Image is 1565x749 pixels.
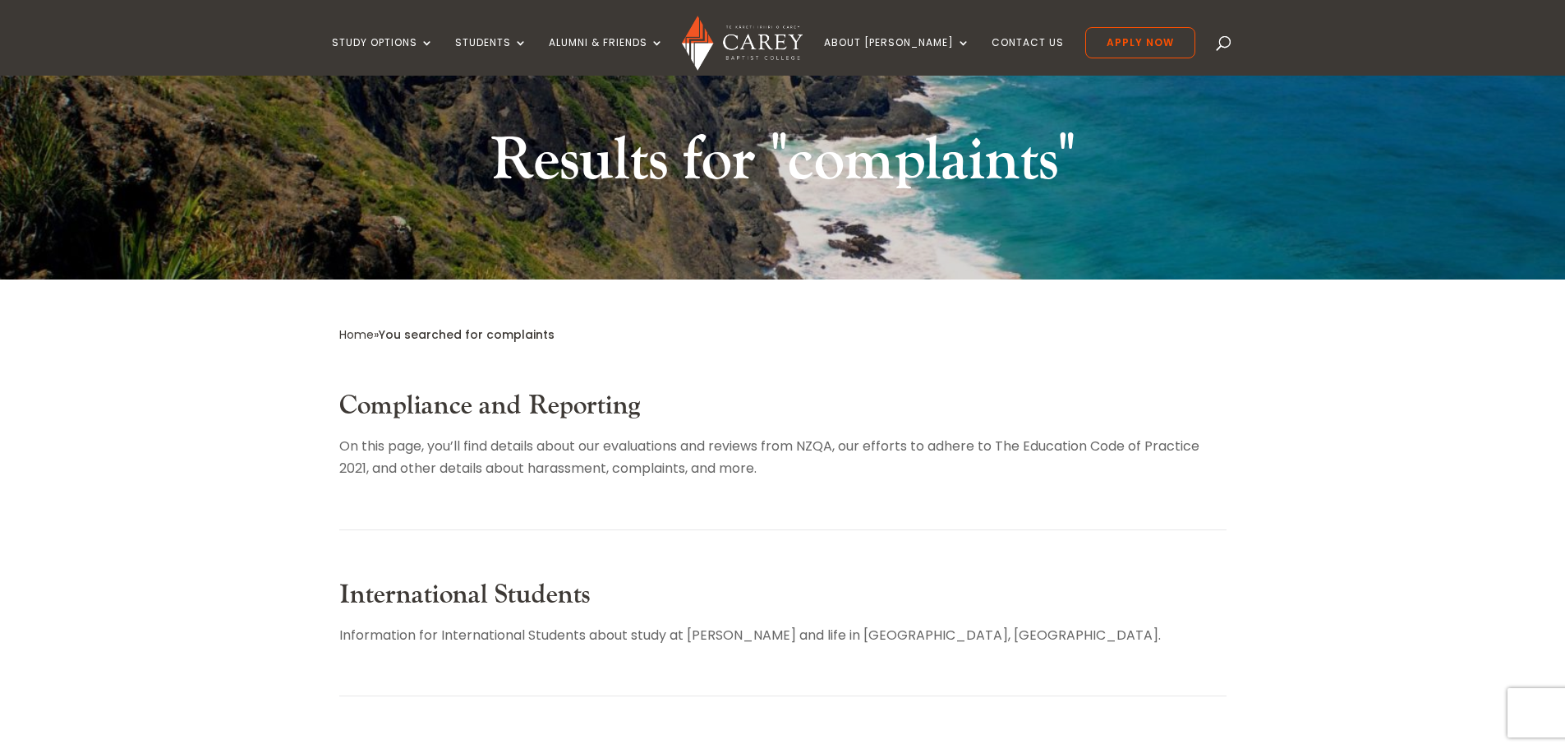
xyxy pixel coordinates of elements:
a: Home [339,326,374,343]
a: Contact Us [992,37,1064,76]
a: Apply Now [1085,27,1195,58]
a: About [PERSON_NAME] [824,37,970,76]
img: Carey Baptist College [682,16,803,71]
h1: Results for "complaints" [475,123,1091,208]
p: Information for International Students about study at [PERSON_NAME] and life in [GEOGRAPHIC_DATA]... [339,624,1227,646]
span: You searched for complaints [379,326,555,343]
a: Compliance and Reporting [339,389,640,423]
a: Alumni & Friends [549,37,664,76]
p: On this page, you’ll find details about our evaluations and reviews from NZQA, our efforts to adh... [339,435,1227,479]
a: Study Options [332,37,434,76]
a: Students [455,37,527,76]
span: » [339,326,555,343]
a: International Students [339,578,590,612]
